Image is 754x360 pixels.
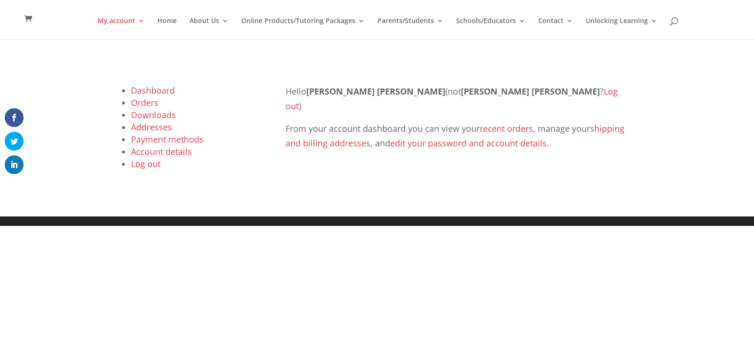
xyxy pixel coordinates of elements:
[131,121,172,133] a: Addresses
[480,123,533,134] a: recent orders
[306,86,445,97] strong: [PERSON_NAME] [PERSON_NAME]
[157,17,177,40] a: Home
[538,17,573,40] a: Contact
[131,97,158,108] a: Orders
[377,17,443,40] a: Parents/Students
[131,146,192,157] a: Account details
[98,17,145,40] a: My account
[189,17,229,40] a: About Us
[286,123,624,149] a: shipping and billing addresses
[131,85,175,96] a: Dashboard
[131,158,161,169] a: Log out
[286,84,631,121] p: Hello (not ? )
[456,17,525,40] a: Schools/Educators
[131,109,176,120] a: Downloads
[390,137,547,149] a: edit your password and account details
[123,84,275,178] nav: Account pages
[286,86,618,112] a: Log out
[586,17,657,40] a: Unlocking Learning
[461,86,600,97] strong: [PERSON_NAME] [PERSON_NAME]
[241,17,365,40] a: Online Products/Tutoring Packages
[286,121,631,150] p: From your account dashboard you can view your , manage your , and .
[131,134,204,145] a: Payment methods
